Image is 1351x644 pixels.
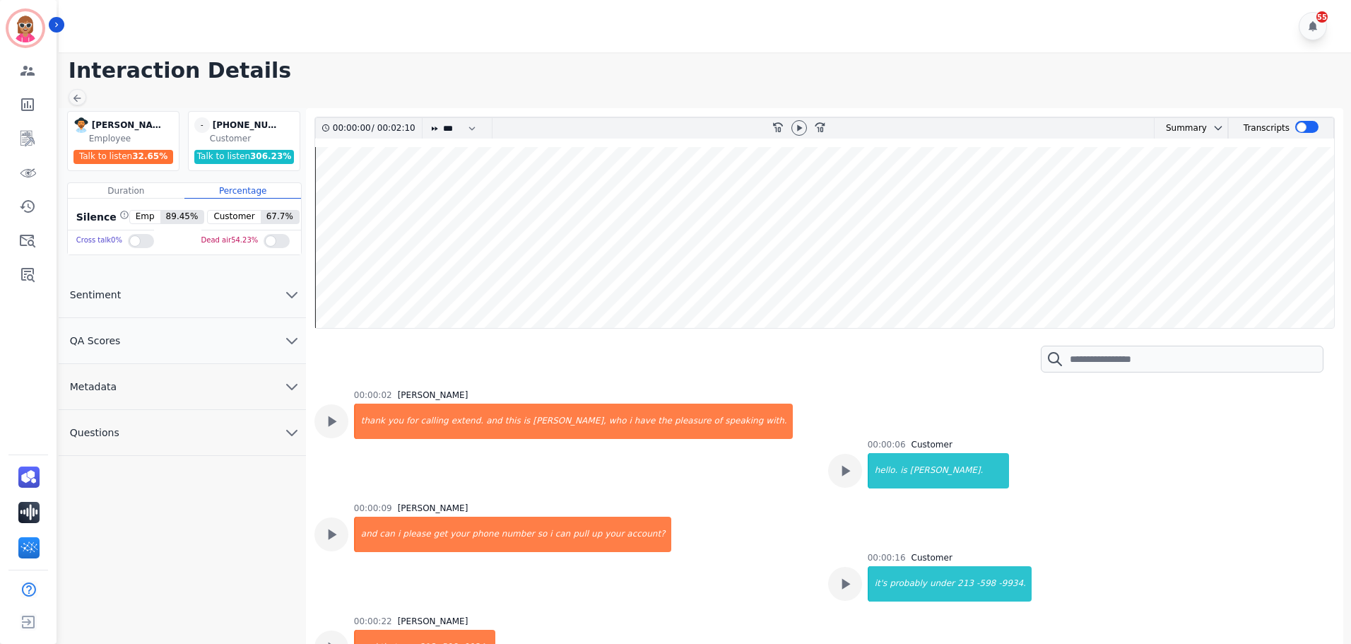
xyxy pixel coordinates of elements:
h1: Interaction Details [69,58,1351,83]
div: [PERSON_NAME] [398,503,468,514]
div: with. [765,404,792,439]
div: [PERSON_NAME] [398,390,468,401]
svg: chevron down [1213,122,1224,134]
div: pull [572,517,590,552]
div: Customer [912,439,952,450]
div: Silence [73,210,129,224]
div: Talk to listen [73,150,174,164]
span: 67.7 % [261,211,299,223]
div: -9934. [997,566,1032,602]
div: [PERSON_NAME] [398,616,468,627]
div: calling [420,404,450,439]
span: 89.45 % [160,211,204,223]
div: Customer [912,552,952,563]
div: your [449,517,471,552]
div: [PHONE_NUMBER] [213,117,283,133]
div: 00:00:00 [333,118,372,139]
div: i [628,404,633,439]
div: [PERSON_NAME] [92,117,163,133]
div: who [608,404,628,439]
div: get [432,517,449,552]
div: 55 [1316,11,1328,23]
div: Talk to listen [194,150,295,164]
div: up [590,517,603,552]
button: chevron down [1207,122,1224,134]
div: number [500,517,536,552]
span: 32.65 % [132,151,167,161]
span: - [194,117,210,133]
span: Sentiment [59,288,132,302]
span: 306.23 % [250,151,291,161]
span: Metadata [59,380,128,394]
div: can [554,517,572,552]
div: under [928,566,956,602]
div: / [333,118,419,139]
div: speaking [724,404,765,439]
div: Dead air 54.23 % [201,230,259,251]
div: pleasure [673,404,713,439]
div: for [405,404,420,439]
div: hello. [869,453,899,488]
span: Questions [59,426,131,440]
div: and [355,517,379,552]
div: 00:02:10 [374,118,413,139]
div: so [536,517,549,552]
div: Percentage [184,183,301,199]
div: Cross talk 0 % [76,230,122,251]
div: Employee [89,133,176,144]
button: QA Scores chevron down [59,318,306,364]
div: your [603,517,625,552]
div: thank [355,404,387,439]
div: and [485,404,504,439]
div: account? [625,517,671,552]
div: 00:00:09 [354,503,392,514]
div: extend. [450,404,485,439]
div: 00:00:06 [868,439,906,450]
button: Sentiment chevron down [59,272,306,318]
svg: chevron down [283,332,300,349]
svg: chevron down [283,378,300,395]
div: please [401,517,432,552]
div: Customer [210,133,297,144]
div: probably [888,566,928,602]
div: 00:00:22 [354,616,392,627]
div: -598 [975,566,997,602]
div: is [899,453,909,488]
button: Metadata chevron down [59,364,306,410]
div: [PERSON_NAME]. [909,453,1009,488]
div: you [387,404,405,439]
div: can [378,517,396,552]
div: have [633,404,656,439]
div: Transcripts [1244,118,1290,139]
button: Questions chevron down [59,410,306,456]
div: this [504,404,522,439]
div: phone [471,517,500,552]
div: 00:00:16 [868,552,906,563]
div: of [713,404,724,439]
div: is [522,404,532,439]
svg: chevron down [283,286,300,303]
span: QA Scores [59,334,132,348]
div: i [396,517,401,552]
span: Customer [208,211,260,223]
div: the [656,404,673,439]
div: i [548,517,553,552]
div: Duration [68,183,184,199]
div: it's [869,566,889,602]
span: Emp [130,211,160,223]
div: [PERSON_NAME], [531,404,608,439]
div: Summary [1155,118,1207,139]
div: 213 [956,566,975,602]
img: Bordered avatar [8,11,42,45]
svg: chevron down [283,424,300,441]
div: 00:00:02 [354,390,392,401]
